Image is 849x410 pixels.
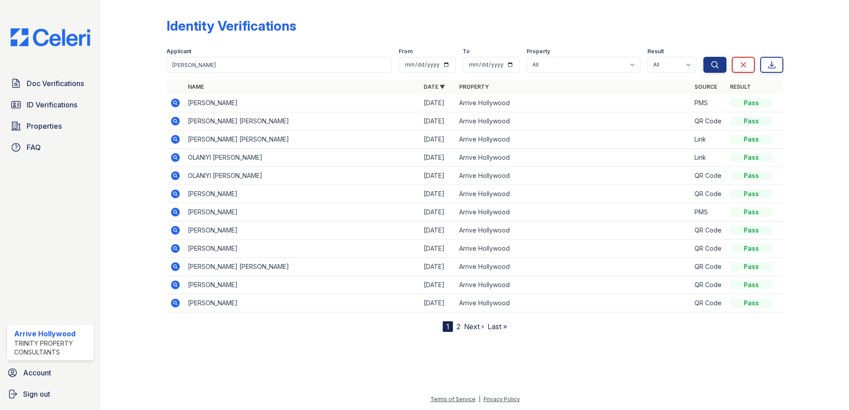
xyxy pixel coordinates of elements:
td: [PERSON_NAME] [184,294,420,312]
td: QR Code [691,167,726,185]
div: Pass [730,244,773,253]
td: PMS [691,203,726,221]
div: Pass [730,135,773,144]
td: Arrive Hollywood [456,167,691,185]
a: Doc Verifications [7,75,94,92]
a: Privacy Policy [484,396,520,402]
div: Identity Verifications [167,18,296,34]
td: [PERSON_NAME] [184,94,420,112]
td: [DATE] [420,258,456,276]
td: [DATE] [420,112,456,130]
div: Pass [730,189,773,198]
div: Pass [730,280,773,289]
td: Arrive Hollywood [456,203,691,221]
td: [PERSON_NAME] [184,203,420,221]
img: CE_Logo_Blue-a8612792a0a2168367f1c8372b55b34899dd931a85d93a1a3d3e32e68fde9ad4.png [4,28,97,46]
td: Arrive Hollywood [456,276,691,294]
a: Properties [7,117,94,135]
div: Pass [730,208,773,217]
a: Date ▼ [424,83,445,90]
td: [DATE] [420,203,456,221]
td: Arrive Hollywood [456,185,691,203]
label: Property [527,48,550,55]
td: OLANIYI [PERSON_NAME] [184,167,420,185]
td: OLANIYI [PERSON_NAME] [184,149,420,167]
div: Pass [730,171,773,180]
td: QR Code [691,258,726,276]
td: [PERSON_NAME] [184,221,420,240]
td: [DATE] [420,294,456,312]
a: FAQ [7,138,94,156]
a: Terms of Service [430,396,476,402]
td: QR Code [691,240,726,258]
a: Sign out [4,385,97,403]
td: [DATE] [420,276,456,294]
a: Name [188,83,204,90]
td: QR Code [691,112,726,130]
td: QR Code [691,276,726,294]
td: Arrive Hollywood [456,294,691,312]
td: [DATE] [420,130,456,149]
td: Arrive Hollywood [456,94,691,112]
td: Arrive Hollywood [456,240,691,258]
div: Trinity Property Consultants [14,339,90,357]
td: Arrive Hollywood [456,130,691,149]
span: FAQ [27,142,41,153]
label: Applicant [167,48,191,55]
span: Sign out [23,389,50,399]
td: [PERSON_NAME] [PERSON_NAME] [184,112,420,130]
td: Arrive Hollywood [456,258,691,276]
td: Arrive Hollywood [456,221,691,240]
td: [DATE] [420,240,456,258]
td: Arrive Hollywood [456,149,691,167]
a: Result [730,83,751,90]
td: QR Code [691,294,726,312]
a: Account [4,364,97,382]
div: | [479,396,480,402]
a: Source [694,83,717,90]
label: Result [647,48,664,55]
td: [DATE] [420,94,456,112]
td: Link [691,149,726,167]
td: Link [691,130,726,149]
td: [PERSON_NAME] [184,276,420,294]
td: [PERSON_NAME] [PERSON_NAME] [184,130,420,149]
input: Search by name or phone number [167,57,392,73]
span: Properties [27,121,62,131]
td: QR Code [691,221,726,240]
div: Pass [730,117,773,126]
td: QR Code [691,185,726,203]
td: [PERSON_NAME] [184,185,420,203]
span: ID Verifications [27,99,77,110]
span: Account [23,367,51,378]
td: [PERSON_NAME] [184,240,420,258]
div: Pass [730,299,773,307]
td: [DATE] [420,167,456,185]
a: 2 [456,322,460,331]
label: To [463,48,470,55]
td: Arrive Hollywood [456,112,691,130]
td: PMS [691,94,726,112]
div: 1 [443,321,453,332]
a: Property [459,83,489,90]
td: [DATE] [420,221,456,240]
td: [DATE] [420,185,456,203]
label: From [399,48,413,55]
td: [DATE] [420,149,456,167]
div: Arrive Hollywood [14,328,90,339]
span: Doc Verifications [27,78,84,89]
div: Pass [730,226,773,235]
a: Next › [464,322,484,331]
div: Pass [730,262,773,271]
div: Pass [730,153,773,162]
a: Last » [488,322,507,331]
td: [PERSON_NAME] [PERSON_NAME] [184,258,420,276]
a: ID Verifications [7,96,94,114]
div: Pass [730,99,773,107]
